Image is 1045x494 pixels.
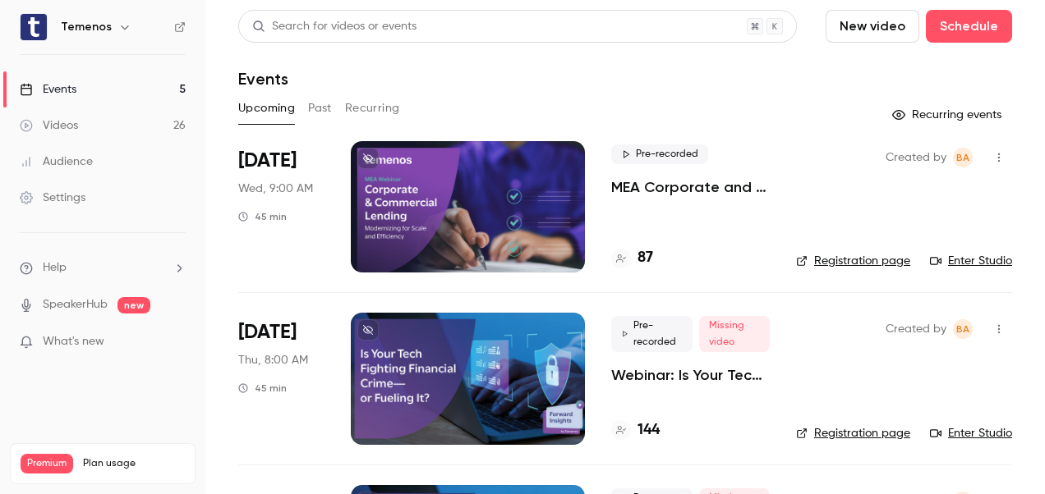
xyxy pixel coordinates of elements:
[930,253,1012,269] a: Enter Studio
[956,148,969,167] span: BA
[238,95,295,121] button: Upcoming
[43,259,67,277] span: Help
[43,333,104,350] span: What's new
[20,153,93,170] div: Audience
[238,148,297,174] span: [DATE]
[611,177,770,197] a: MEA Corporate and Commercial Lending: Modernizing for Scale and Efficiency
[238,69,288,89] h1: Events
[638,247,653,269] h4: 87
[796,253,910,269] a: Registration page
[699,316,770,352] span: Missing video
[252,18,417,35] div: Search for videos or events
[926,10,1012,43] button: Schedule
[638,419,660,441] h4: 144
[886,319,946,339] span: Created by
[166,335,186,350] iframe: Noticeable Trigger
[953,148,973,167] span: Balamurugan Arunachalam
[308,95,332,121] button: Past
[238,141,325,272] div: Sep 10 Wed, 9:00 AM (Africa/Johannesburg)
[611,419,660,441] a: 144
[20,259,186,277] li: help-dropdown-opener
[20,81,76,98] div: Events
[611,144,708,164] span: Pre-recorded
[611,365,770,385] a: Webinar: Is Your Tech Fighting Financial Crime—or Fueling It?
[20,190,85,206] div: Settings
[238,181,313,197] span: Wed, 9:00 AM
[238,319,297,345] span: [DATE]
[83,457,185,470] span: Plan usage
[238,313,325,444] div: Sep 25 Thu, 2:00 PM (Asia/Singapore)
[885,102,1012,128] button: Recurring events
[611,316,693,352] span: Pre-recorded
[826,10,919,43] button: New video
[611,247,653,269] a: 87
[20,117,78,134] div: Videos
[21,454,73,473] span: Premium
[43,296,108,313] a: SpeakerHub
[953,319,973,339] span: Balamurugan Arunachalam
[796,425,910,441] a: Registration page
[61,19,112,35] h6: Temenos
[238,382,287,395] div: 45 min
[238,210,287,223] div: 45 min
[21,14,47,40] img: Temenos
[238,352,308,368] span: Thu, 8:00 AM
[345,95,400,121] button: Recurring
[886,148,946,167] span: Created by
[117,297,150,313] span: new
[930,425,1012,441] a: Enter Studio
[956,319,969,339] span: BA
